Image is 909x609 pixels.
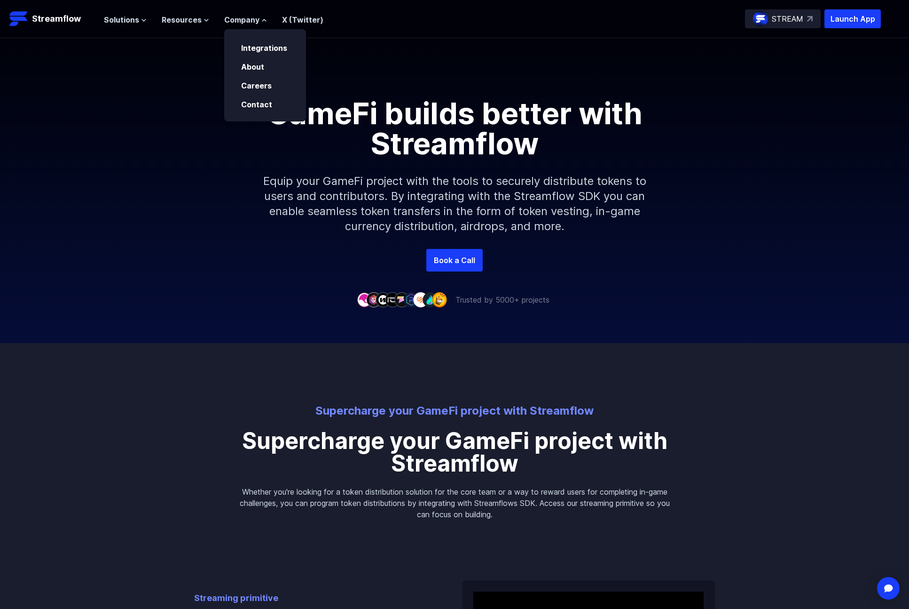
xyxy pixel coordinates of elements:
[824,9,881,28] button: Launch App
[236,486,673,520] p: Whether you're looking for a token distribution solution for the core team or a way to reward use...
[404,292,419,307] img: company-6
[252,159,657,249] p: Equip your GameFi project with the tools to securely distribute tokens to users and contributors....
[413,292,428,307] img: company-7
[376,292,391,307] img: company-3
[282,15,323,24] a: X (Twitter)
[394,292,409,307] img: company-5
[745,9,821,28] a: STREAM
[104,14,147,25] button: Solutions
[423,292,438,307] img: company-8
[224,14,267,25] button: Company
[426,249,483,272] a: Book a Call
[772,13,803,24] p: STREAM
[162,14,202,25] span: Resources
[357,292,372,307] img: company-1
[241,43,287,53] a: Integrations
[236,403,673,418] p: Supercharge your GameFi project with Streamflow
[162,14,209,25] button: Resources
[877,577,900,600] div: Open Intercom Messenger
[104,14,139,25] span: Solutions
[9,9,94,28] a: Streamflow
[432,292,447,307] img: company-9
[241,62,264,72] a: About
[385,292,400,307] img: company-4
[807,16,813,22] img: top-right-arrow.svg
[194,592,432,605] p: Streaming primitive
[243,98,666,159] h1: GameFi builds better with Streamflow
[241,100,272,109] a: Contact
[236,430,673,475] p: Supercharge your GameFi project with Streamflow
[224,14,259,25] span: Company
[32,12,81,25] p: Streamflow
[753,11,768,26] img: streamflow-logo-circle.png
[9,9,28,28] img: Streamflow Logo
[241,81,272,90] a: Careers
[366,292,381,307] img: company-2
[455,294,549,305] p: Trusted by 5000+ projects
